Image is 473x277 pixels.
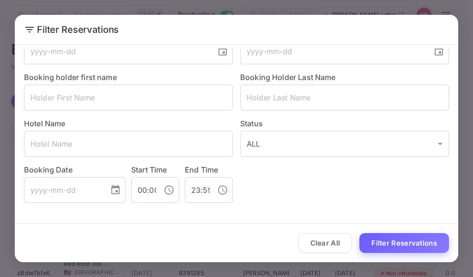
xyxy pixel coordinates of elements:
label: Status [240,118,449,129]
button: Choose date [106,181,125,199]
button: Filter Reservations [359,233,449,253]
h2: Filter Reservations [15,15,458,44]
input: yyyy-mm-dd [24,177,103,203]
label: Booking Date [24,164,126,175]
input: Holder Last Name [240,85,449,111]
input: yyyy-mm-dd [24,38,210,64]
div: ALL [240,131,449,157]
button: Choose time, selected time is 11:59 PM [213,181,232,199]
button: Choose date [213,42,232,61]
label: Booking holder first name [24,73,117,82]
input: Hotel Name [24,131,233,157]
label: Booking Holder Last Name [240,73,336,82]
input: hh:mm [131,177,156,203]
input: Holder First Name [24,85,233,111]
button: Clear All [298,233,352,253]
label: Start Time [131,165,167,174]
label: Hotel Name [24,119,66,128]
input: yyyy-mm-dd [240,38,426,64]
button: Choose time, selected time is 12:00 AM [160,181,178,199]
button: Choose date [430,42,448,61]
label: End Time [185,165,218,174]
input: hh:mm [185,177,210,203]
